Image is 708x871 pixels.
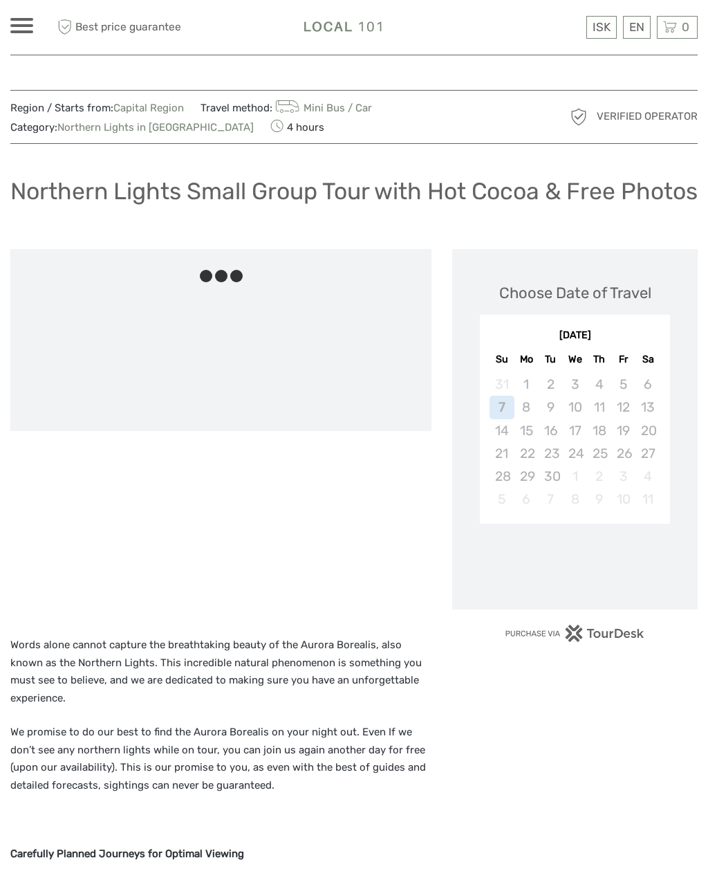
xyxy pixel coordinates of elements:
div: Not available Tuesday, September 30th, 2025 [539,465,563,488]
div: Not available Friday, September 12th, 2025 [611,396,635,419]
div: Not available Monday, September 22nd, 2025 [514,442,539,465]
div: Not available Thursday, October 2nd, 2025 [587,465,611,488]
div: Not available Wednesday, September 3rd, 2025 [563,373,587,396]
a: Mini Bus / Car [272,102,372,114]
div: Not available Saturday, September 6th, 2025 [635,373,660,396]
div: Not available Friday, October 10th, 2025 [611,488,635,511]
p: We promise to do our best to find the Aurora Borealis on your night out. Even If we don’t see any... [10,724,431,794]
span: Region / Starts from: [10,101,184,116]
div: Not available Saturday, September 27th, 2025 [635,442,660,465]
img: verified_operator_grey_128.png [568,106,590,128]
div: Not available Thursday, September 11th, 2025 [587,396,611,419]
img: Local 101 [285,10,403,44]
div: Tu [539,350,563,369]
div: Mo [514,350,539,369]
span: Best price guarantee [54,16,183,39]
div: Not available Friday, October 3rd, 2025 [611,465,635,488]
div: Not available Tuesday, September 16th, 2025 [539,419,563,442]
div: Not available Monday, September 15th, 2025 [514,419,539,442]
span: Category: [10,120,254,135]
a: Capital Region [113,102,184,114]
div: Not available Saturday, September 13th, 2025 [635,396,660,419]
div: Not available Monday, October 6th, 2025 [514,488,539,511]
div: Su [490,350,514,369]
div: Not available Saturday, October 4th, 2025 [635,465,660,488]
div: Not available Monday, September 29th, 2025 [514,465,539,488]
div: Not available Sunday, September 21st, 2025 [490,442,514,465]
div: Not available Tuesday, September 2nd, 2025 [539,373,563,396]
div: Loading... [570,559,579,568]
div: Not available Sunday, September 14th, 2025 [490,419,514,442]
span: ISK [593,20,611,34]
div: Not available Friday, September 5th, 2025 [611,373,635,396]
div: Not available Tuesday, September 23rd, 2025 [539,442,563,465]
div: Not available Sunday, September 7th, 2025 [490,396,514,419]
div: month 2025-09 [484,373,665,511]
h1: Northern Lights Small Group Tour with Hot Cocoa & Free Photos [10,177,698,205]
div: Choose Date of Travel [499,282,651,304]
div: Not available Friday, September 19th, 2025 [611,419,635,442]
div: Not available Thursday, October 9th, 2025 [587,488,611,511]
img: PurchaseViaTourDesk.png [505,625,645,642]
div: Not available Sunday, August 31st, 2025 [490,373,514,396]
div: Sa [635,350,660,369]
div: Not available Wednesday, September 17th, 2025 [563,419,587,442]
p: Words alone cannot capture the breathtaking beauty of the Aurora Borealis, also known as the Nort... [10,636,431,707]
div: Not available Wednesday, October 1st, 2025 [563,465,587,488]
div: Not available Saturday, October 11th, 2025 [635,488,660,511]
span: Verified Operator [597,109,698,124]
div: Not available Sunday, October 5th, 2025 [490,488,514,511]
div: We [563,350,587,369]
div: Not available Wednesday, September 10th, 2025 [563,396,587,419]
div: EN [623,16,651,39]
div: Not available Sunday, September 28th, 2025 [490,465,514,488]
div: Not available Wednesday, October 8th, 2025 [563,488,587,511]
div: Not available Tuesday, October 7th, 2025 [539,488,563,511]
div: Th [587,350,611,369]
div: Not available Wednesday, September 24th, 2025 [563,442,587,465]
div: Not available Saturday, September 20th, 2025 [635,419,660,442]
div: Not available Tuesday, September 9th, 2025 [539,396,563,419]
div: [DATE] [480,329,670,343]
div: Fr [611,350,635,369]
div: Not available Friday, September 26th, 2025 [611,442,635,465]
div: Not available Monday, September 8th, 2025 [514,396,539,419]
strong: Carefully Planned Journeys for Optimal Viewing [10,847,244,860]
div: Not available Thursday, September 4th, 2025 [587,373,611,396]
a: Northern Lights in [GEOGRAPHIC_DATA] [57,121,254,134]
div: Not available Monday, September 1st, 2025 [514,373,539,396]
span: Travel method: [201,98,372,117]
div: Not available Thursday, September 18th, 2025 [587,419,611,442]
span: 4 hours [270,117,324,136]
span: 0 [680,20,691,34]
div: Not available Thursday, September 25th, 2025 [587,442,611,465]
